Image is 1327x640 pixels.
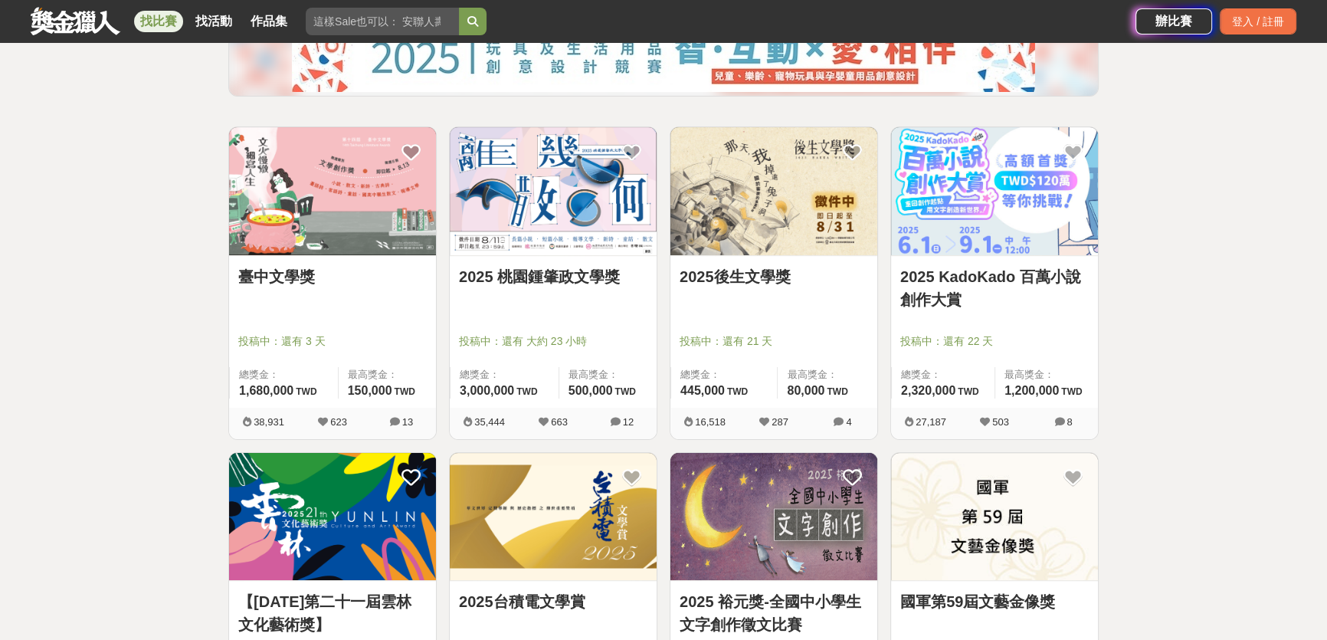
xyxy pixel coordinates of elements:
span: 1,680,000 [239,384,293,397]
span: 38,931 [254,416,284,428]
span: TWD [615,386,636,397]
span: TWD [1061,386,1082,397]
span: 445,000 [680,384,725,397]
span: 投稿中：還有 大約 23 小時 [459,333,647,350]
img: Cover Image [891,453,1098,581]
span: TWD [395,386,415,397]
a: 臺中文學獎 [238,265,427,288]
span: 503 [992,416,1009,428]
a: 國軍第59屆文藝金像獎 [900,590,1089,613]
img: Cover Image [450,453,657,581]
span: 投稿中：還有 3 天 [238,333,427,350]
span: 最高獎金： [348,367,427,382]
a: 2025台積電文學賞 [459,590,647,613]
a: Cover Image [229,453,436,582]
span: 8 [1067,416,1072,428]
img: Cover Image [670,127,877,255]
span: 500,000 [568,384,613,397]
div: 登入 / 註冊 [1220,8,1296,34]
span: 16,518 [695,416,726,428]
a: Cover Image [891,127,1098,256]
span: 150,000 [348,384,392,397]
span: 27,187 [916,416,946,428]
img: 0b2d4a73-1f60-4eea-aee9-81a5fd7858a2.jpg [292,23,1035,92]
a: 找比賽 [134,11,183,32]
span: 663 [551,416,568,428]
span: TWD [827,386,847,397]
span: 最高獎金： [787,367,868,382]
img: Cover Image [670,453,877,581]
span: 623 [330,416,347,428]
a: 辦比賽 [1135,8,1212,34]
span: 2,320,000 [901,384,955,397]
span: 4 [846,416,851,428]
a: Cover Image [450,453,657,582]
a: 找活動 [189,11,238,32]
span: 總獎金： [680,367,768,382]
img: Cover Image [450,127,657,255]
span: TWD [296,386,316,397]
a: 作品集 [244,11,293,32]
a: Cover Image [229,127,436,256]
span: 3,000,000 [460,384,514,397]
span: 總獎金： [460,367,549,382]
span: 總獎金： [901,367,985,382]
span: 投稿中：還有 21 天 [680,333,868,350]
span: 投稿中：還有 22 天 [900,333,1089,350]
span: 35,444 [474,416,505,428]
span: 287 [772,416,788,428]
img: Cover Image [891,127,1098,255]
a: 【[DATE]第二十一屆雲林文化藝術獎】 [238,590,427,636]
a: Cover Image [670,127,877,256]
a: 2025 裕元獎-全國中小學生文字創作徵文比賽 [680,590,868,636]
img: Cover Image [229,127,436,255]
span: 總獎金： [239,367,329,382]
span: TWD [516,386,537,397]
img: Cover Image [229,453,436,581]
a: Cover Image [891,453,1098,582]
span: TWD [727,386,748,397]
span: 80,000 [787,384,824,397]
span: 13 [402,416,413,428]
span: 最高獎金： [568,367,647,382]
a: 2025後生文學獎 [680,265,868,288]
a: Cover Image [450,127,657,256]
a: Cover Image [670,453,877,582]
span: 最高獎金： [1004,367,1089,382]
a: 2025 KadoKado 百萬小說創作大賞 [900,265,1089,311]
a: 2025 桃園鍾肇政文學獎 [459,265,647,288]
input: 這樣Sale也可以： 安聯人壽創意銷售法募集 [306,8,459,35]
span: TWD [958,386,978,397]
span: 1,200,000 [1004,384,1059,397]
span: 12 [623,416,634,428]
